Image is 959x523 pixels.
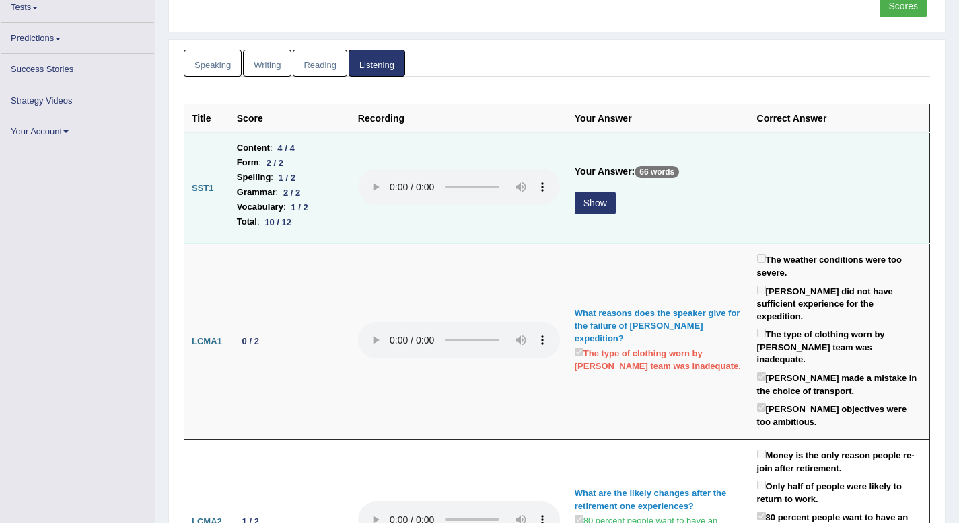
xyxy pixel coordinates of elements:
li: : [237,140,343,155]
label: [PERSON_NAME] objectives were too ambitious. [757,401,922,428]
input: The type of clothing worn by [PERSON_NAME] team was inadequate. [757,329,766,337]
div: 2 / 2 [278,186,306,200]
a: Reading [293,50,347,77]
div: 1 / 2 [286,200,314,214]
a: Listening [349,50,405,77]
div: 4 / 4 [273,141,300,155]
input: The weather conditions were too severe. [757,254,766,263]
input: Only half of people were likely to return to work. [757,481,766,489]
b: Form [237,155,259,170]
input: 80 percent people want to have an impact on their communities after retirement. [757,512,766,520]
input: [PERSON_NAME] made a mistake in the choice of transport. [757,372,766,381]
a: Writing [243,50,291,77]
b: Grammar [237,185,276,200]
label: Only half of people were likely to return to work. [757,478,922,506]
label: The type of clothing worn by [PERSON_NAME] team was inadequate. [575,345,742,372]
a: Your Account [1,116,154,143]
li: : [237,214,343,229]
a: Predictions [1,23,154,49]
b: Total [237,214,257,229]
b: Spelling [237,170,271,185]
b: Content [237,140,270,155]
b: LCMA1 [192,336,222,346]
label: The weather conditions were too severe. [757,251,922,279]
p: 66 words [635,166,679,178]
input: [PERSON_NAME] did not have sufficient experience for the expedition. [757,286,766,294]
input: Money is the only reason people re-join after retirement. [757,450,766,458]
label: The type of clothing worn by [PERSON_NAME] team was inadequate. [757,326,922,366]
button: Show [575,192,616,214]
div: 1 / 2 [273,171,301,185]
th: Title [184,104,229,133]
b: SST1 [192,183,214,193]
label: [PERSON_NAME] made a mistake in the choice of transport. [757,370,922,397]
div: 0 / 2 [237,334,264,348]
th: Your Answer [567,104,750,133]
input: [PERSON_NAME] objectives were too ambitious. [757,403,766,412]
div: What reasons does the speaker give for the failure of [PERSON_NAME] expedition? [575,307,742,345]
div: 10 / 12 [260,215,297,229]
th: Correct Answer [750,104,930,133]
a: Strategy Videos [1,85,154,112]
li: : [237,155,343,170]
th: Recording [351,104,567,133]
div: What are the likely changes after the retirement one experiences? [575,487,742,512]
label: Money is the only reason people re-join after retirement. [757,447,922,475]
li: : [237,170,343,185]
li: : [237,200,343,214]
a: Speaking [184,50,242,77]
li: : [237,185,343,200]
b: Vocabulary [237,200,283,214]
th: Score [229,104,351,133]
a: Success Stories [1,54,154,80]
input: The type of clothing worn by [PERSON_NAME] team was inadequate. [575,348,583,356]
label: [PERSON_NAME] did not have sufficient experience for the expedition. [757,283,922,323]
div: 2 / 2 [261,156,289,170]
b: Your Answer: [575,166,635,177]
